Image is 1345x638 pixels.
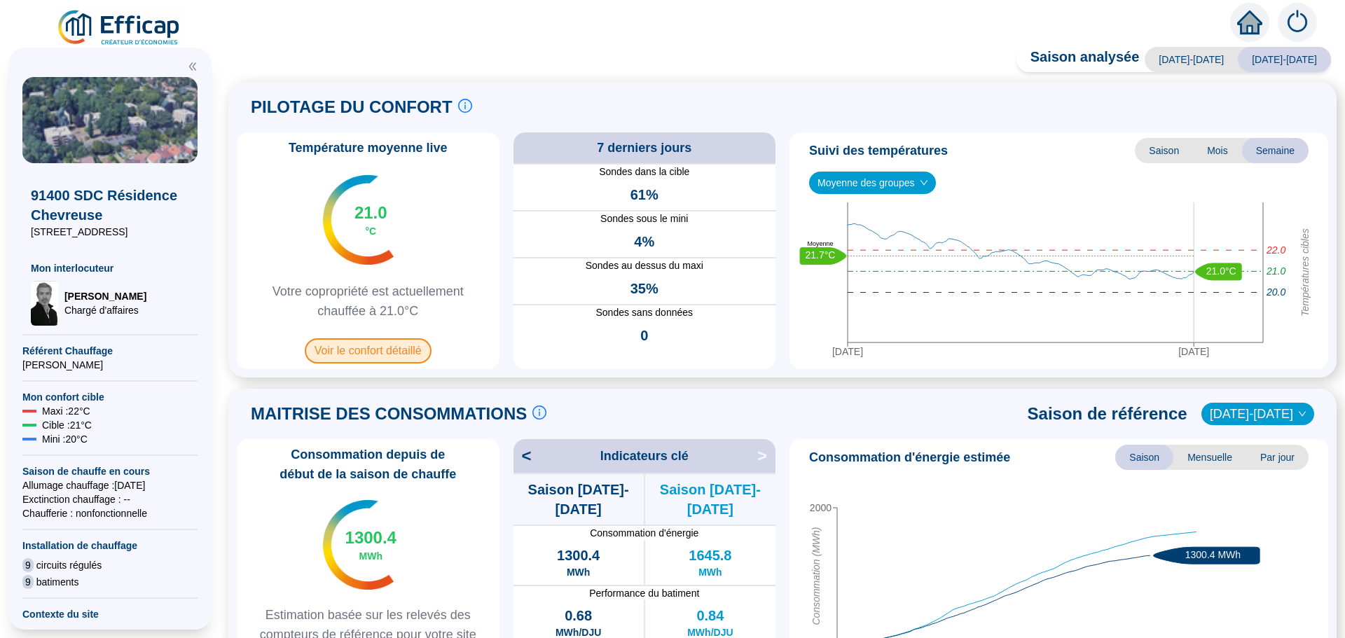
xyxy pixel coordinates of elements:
[1237,10,1262,35] span: home
[42,418,92,432] span: Cible : 21 °C
[513,305,776,320] span: Sondes sans données
[513,211,776,226] span: Sondes sous le mini
[22,506,198,520] span: Chaufferie : non fonctionnelle
[64,289,146,303] span: [PERSON_NAME]
[513,445,532,467] span: <
[1185,549,1241,560] text: 1300.4 MWh
[22,492,198,506] span: Exctinction chauffage : --
[630,279,658,298] span: 35%
[345,527,396,549] span: 1300.4
[22,607,198,621] span: Contexte du site
[1178,346,1209,357] tspan: [DATE]
[513,586,776,600] span: Performance du batiment
[696,606,724,625] span: 0.84
[251,403,527,425] span: MAITRISE DES CONSOMMATIONS
[630,185,658,204] span: 61%
[354,202,387,224] span: 21.0
[818,172,927,193] span: Moyenne des groupes
[1246,445,1309,470] span: Par jour
[832,346,863,357] tspan: [DATE]
[634,232,654,251] span: 4%
[22,390,198,404] span: Mon confort cible
[810,502,832,513] tspan: 2000
[689,546,731,565] span: 1645.8
[1210,403,1306,424] span: 2022-2023
[22,575,34,589] span: 9
[1016,47,1140,72] span: Saison analysée
[280,138,456,158] span: Température moyenne live
[42,404,90,418] span: Maxi : 22 °C
[645,480,775,519] span: Saison [DATE]-[DATE]
[600,446,689,466] span: Indicateurs clé
[1266,287,1285,298] tspan: 20.0
[22,539,198,553] span: Installation de chauffage
[1242,138,1309,163] span: Semaine
[1135,138,1193,163] span: Saison
[811,527,822,625] tspan: Consommation (MWh)
[809,448,1010,467] span: Consommation d'énergie estimée
[1193,138,1242,163] span: Mois
[809,141,948,160] span: Suivi des températures
[1115,445,1173,470] span: Saison
[323,500,394,590] img: indicateur températures
[31,281,59,326] img: Chargé d'affaires
[567,565,590,579] span: MWh
[757,445,775,467] span: >
[513,258,776,273] span: Sondes au dessus du maxi
[1028,403,1187,425] span: Saison de référence
[458,99,472,113] span: info-circle
[56,8,183,48] img: efficap energie logo
[807,240,833,247] text: Moyenne
[806,249,836,261] text: 21.7°C
[36,558,102,572] span: circuits régulés
[242,282,494,321] span: Votre copropriété est actuellement chauffée à 21.0°C
[532,405,546,419] span: info-circle
[513,480,644,519] span: Saison [DATE]-[DATE]
[42,432,88,446] span: Mini : 20 °C
[365,224,376,238] span: °C
[640,326,648,345] span: 0
[22,358,198,372] span: [PERSON_NAME]
[557,546,600,565] span: 1300.4
[1173,445,1246,470] span: Mensuelle
[22,344,198,358] span: Référent Chauffage
[1278,3,1317,42] img: alerts
[323,175,394,265] img: indicateur températures
[698,565,722,579] span: MWh
[1145,47,1238,72] span: [DATE]-[DATE]
[36,575,79,589] span: batiments
[597,138,691,158] span: 7 derniers jours
[513,526,776,540] span: Consommation d'énergie
[31,225,189,239] span: [STREET_ADDRESS]
[1266,244,1285,256] tspan: 22.0
[1298,410,1306,418] span: down
[1266,265,1285,277] tspan: 21.0
[1299,228,1311,317] tspan: Températures cibles
[188,62,198,71] span: double-left
[251,96,453,118] span: PILOTAGE DU CONFORT
[513,165,776,179] span: Sondes dans la cible
[22,478,198,492] span: Allumage chauffage : [DATE]
[1238,47,1331,72] span: [DATE]-[DATE]
[64,303,146,317] span: Chargé d'affaires
[920,179,928,187] span: down
[565,606,592,625] span: 0.68
[31,261,189,275] span: Mon interlocuteur
[1206,265,1236,277] text: 21.0°C
[22,558,34,572] span: 9
[31,186,189,225] span: 91400 SDC Résidence Chevreuse
[359,549,382,563] span: MWh
[242,445,494,484] span: Consommation depuis de début de la saison de chauffe
[305,338,432,363] span: Voir le confort détaillé
[22,464,198,478] span: Saison de chauffe en cours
